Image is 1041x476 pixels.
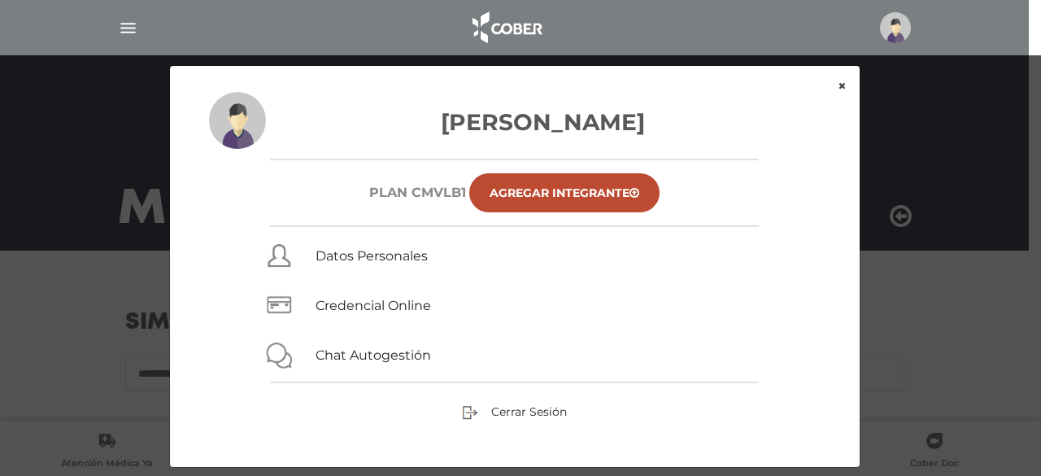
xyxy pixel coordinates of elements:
img: profile-placeholder.svg [880,12,911,43]
h6: Plan CMVLB1 [369,185,466,200]
a: Chat Autogestión [316,347,431,363]
img: profile-placeholder.svg [209,92,266,149]
img: Cober_menu-lines-white.svg [118,18,138,38]
a: Credencial Online [316,298,431,313]
img: logo_cober_home-white.png [464,8,549,47]
a: Agregar Integrante [469,173,660,212]
a: Datos Personales [316,248,428,264]
a: Cerrar Sesión [462,404,567,418]
img: sign-out.png [462,404,478,421]
h3: [PERSON_NAME] [209,105,821,139]
button: × [825,66,860,107]
span: Cerrar Sesión [491,404,567,419]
